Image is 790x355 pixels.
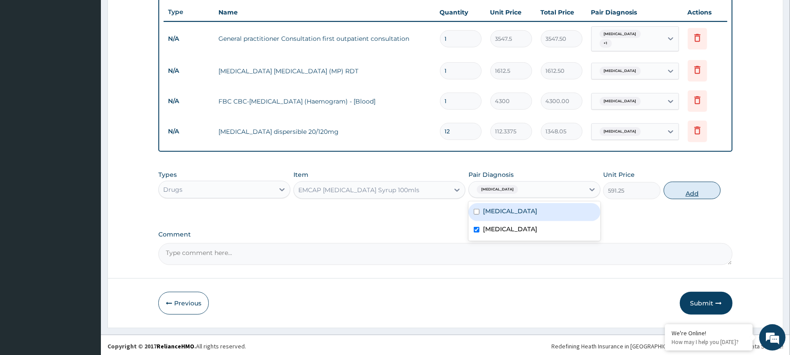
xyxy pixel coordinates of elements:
[214,123,435,140] td: [MEDICAL_DATA] dispersible 20/120mg
[486,4,536,21] th: Unit Price
[164,63,214,79] td: N/A
[158,231,732,238] label: Comment
[51,111,121,199] span: We're online!
[468,170,514,179] label: Pair Diagnosis
[680,292,733,315] button: Submit
[4,240,167,270] textarea: Type your message and hit 'Enter'
[214,30,435,47] td: General practitioner Consultation first outpatient consultation
[600,67,641,75] span: [MEDICAL_DATA]
[163,185,182,194] div: Drugs
[672,329,746,337] div: We're Online!
[144,4,165,25] div: Minimize live chat window
[436,4,486,21] th: Quantity
[158,292,209,315] button: Previous
[214,93,435,110] td: FBC CBC-[MEDICAL_DATA] (Haemogram) - [Blood]
[214,4,435,21] th: Name
[483,225,537,233] label: [MEDICAL_DATA]
[46,49,147,61] div: Chat with us now
[164,93,214,109] td: N/A
[107,342,196,350] strong: Copyright © 2017 .
[551,342,783,351] div: Redefining Heath Insurance in [GEOGRAPHIC_DATA] using Telemedicine and Data Science!
[298,186,419,194] div: EMCAP [MEDICAL_DATA] Syrup 100mls
[16,44,36,66] img: d_794563401_company_1708531726252_794563401
[293,170,308,179] label: Item
[157,342,194,350] a: RelianceHMO
[214,62,435,80] td: [MEDICAL_DATA] [MEDICAL_DATA] (MP) RDT
[587,4,683,21] th: Pair Diagnosis
[664,182,721,199] button: Add
[483,207,537,215] label: [MEDICAL_DATA]
[672,338,746,346] p: How may I help you today?
[536,4,587,21] th: Total Price
[477,185,518,194] span: [MEDICAL_DATA]
[600,97,641,106] span: [MEDICAL_DATA]
[683,4,727,21] th: Actions
[158,171,177,179] label: Types
[603,170,635,179] label: Unit Price
[600,127,641,136] span: [MEDICAL_DATA]
[600,30,641,39] span: [MEDICAL_DATA]
[164,4,214,20] th: Type
[600,39,612,48] span: + 1
[164,31,214,47] td: N/A
[164,123,214,140] td: N/A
